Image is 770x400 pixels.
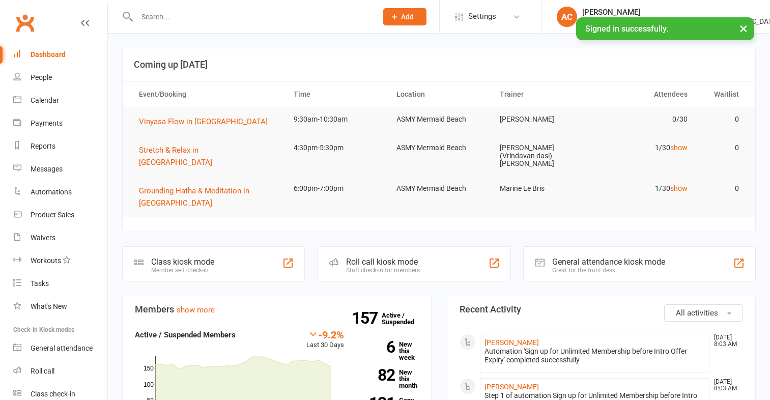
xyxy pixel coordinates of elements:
[585,24,668,34] span: Signed in successfully.
[284,81,388,107] th: Time
[709,379,743,392] time: [DATE] 8:03 AM
[135,304,419,315] h3: Members
[359,369,419,389] a: 82New this month
[130,81,284,107] th: Event/Booking
[670,144,688,152] a: show
[139,144,275,168] button: Stretch & Relax in [GEOGRAPHIC_DATA]
[13,112,107,135] a: Payments
[491,136,594,176] td: [PERSON_NAME] (Vrindavan dasi) [PERSON_NAME]
[139,186,249,208] span: Grounding Hatha & Meditation in [GEOGRAPHIC_DATA]
[387,136,491,160] td: ASMY Mermaid Beach
[387,177,491,201] td: ASMY Mermaid Beach
[284,136,388,160] td: 4:30pm-5:30pm
[552,257,665,267] div: General attendance kiosk mode
[177,305,215,315] a: show more
[387,81,491,107] th: Location
[359,339,395,355] strong: 6
[491,107,594,131] td: [PERSON_NAME]
[13,249,107,272] a: Workouts
[383,8,426,25] button: Add
[13,66,107,89] a: People
[306,329,344,351] div: Last 30 Days
[151,257,214,267] div: Class kiosk mode
[387,107,491,131] td: ASMY Mermaid Beach
[359,341,419,361] a: 6New this week
[31,344,93,352] div: General attendance
[31,188,72,196] div: Automations
[13,181,107,204] a: Automations
[13,272,107,295] a: Tasks
[31,165,63,173] div: Messages
[31,367,54,375] div: Roll call
[306,329,344,340] div: -9.2%
[593,81,697,107] th: Attendees
[491,81,594,107] th: Trainer
[13,204,107,226] a: Product Sales
[31,279,49,288] div: Tasks
[31,234,55,242] div: Waivers
[664,304,743,322] button: All activities
[284,177,388,201] td: 6:00pm-7:00pm
[697,177,748,201] td: 0
[139,185,275,209] button: Grounding Hatha & Meditation in [GEOGRAPHIC_DATA]
[697,136,748,160] td: 0
[134,60,744,70] h3: Coming up [DATE]
[557,7,577,27] div: AC
[31,96,59,104] div: Calendar
[31,50,66,59] div: Dashboard
[13,226,107,249] a: Waivers
[593,136,697,160] td: 1/30
[676,308,718,318] span: All activities
[13,89,107,112] a: Calendar
[352,310,382,326] strong: 157
[12,10,38,36] a: Clubworx
[484,347,705,364] div: Automation 'Sign up for Unlimited Membership before Intro Offer Expiry' completed successfully
[697,107,748,131] td: 0
[31,119,63,127] div: Payments
[139,117,268,126] span: Vinyasa Flow in [GEOGRAPHIC_DATA]
[151,267,214,274] div: Member self check-in
[359,367,395,383] strong: 82
[346,257,420,267] div: Roll call kiosk mode
[346,267,420,274] div: Staff check-in for members
[670,184,688,192] a: show
[593,107,697,131] td: 0/30
[31,256,61,265] div: Workouts
[31,302,67,310] div: What's New
[734,17,753,39] button: ×
[382,304,426,333] a: 157Active / Suspended
[13,360,107,383] a: Roll call
[13,135,107,158] a: Reports
[284,107,388,131] td: 9:30am-10:30am
[135,330,236,339] strong: Active / Suspended Members
[401,13,414,21] span: Add
[491,177,594,201] td: Marine Le Bris
[552,267,665,274] div: Great for the front desk
[31,211,74,219] div: Product Sales
[139,146,212,167] span: Stretch & Relax in [GEOGRAPHIC_DATA]
[31,142,55,150] div: Reports
[13,158,107,181] a: Messages
[13,337,107,360] a: General attendance kiosk mode
[484,383,539,391] a: [PERSON_NAME]
[134,10,370,24] input: Search...
[460,304,744,315] h3: Recent Activity
[31,390,75,398] div: Class check-in
[484,338,539,347] a: [PERSON_NAME]
[13,43,107,66] a: Dashboard
[139,116,275,128] button: Vinyasa Flow in [GEOGRAPHIC_DATA]
[468,5,496,28] span: Settings
[697,81,748,107] th: Waitlist
[709,334,743,348] time: [DATE] 8:03 AM
[593,177,697,201] td: 1/30
[13,295,107,318] a: What's New
[31,73,52,81] div: People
